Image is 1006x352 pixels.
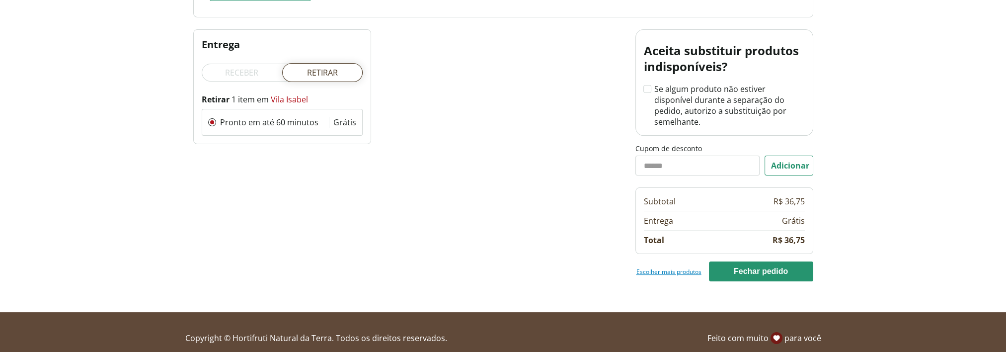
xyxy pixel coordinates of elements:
[636,267,701,275] a: Escolher mais produtos
[220,117,329,128] div: Pronto em até 60 minutos
[202,94,271,105] span: 1 item em
[782,215,805,226] td: Grátis
[271,94,308,105] a: Vila Isabel
[709,262,813,281] button: Fechar pedido
[635,144,813,154] label: Cupom de desconto
[333,117,356,128] div: Grátis
[644,86,650,92] input: Se algum produto não estiver disponível durante a separação do pedido, autorizo a substituição po...
[185,333,447,344] span: Copyright © Hortifruti Natural da Terra. Todos os direitos reservados.
[774,196,805,207] td: R$ 36,75
[202,38,363,51] h2: Entrega
[773,235,805,246] td: R$ 36,75
[644,235,664,246] td: Total
[707,332,821,344] span: Feito com muito para você
[765,156,813,176] button: Adicionar
[282,64,363,82] label: Retirar
[202,94,230,105] strong: Retirar
[644,84,805,127] label: Se algum produto não estiver disponível durante a separação do pedido, autorizo a substituição po...
[644,43,805,75] h2: Aceita substituir produtos indisponíveis?
[644,196,676,207] td: Subtotal
[644,215,673,226] td: Entrega
[202,63,282,82] label: Receber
